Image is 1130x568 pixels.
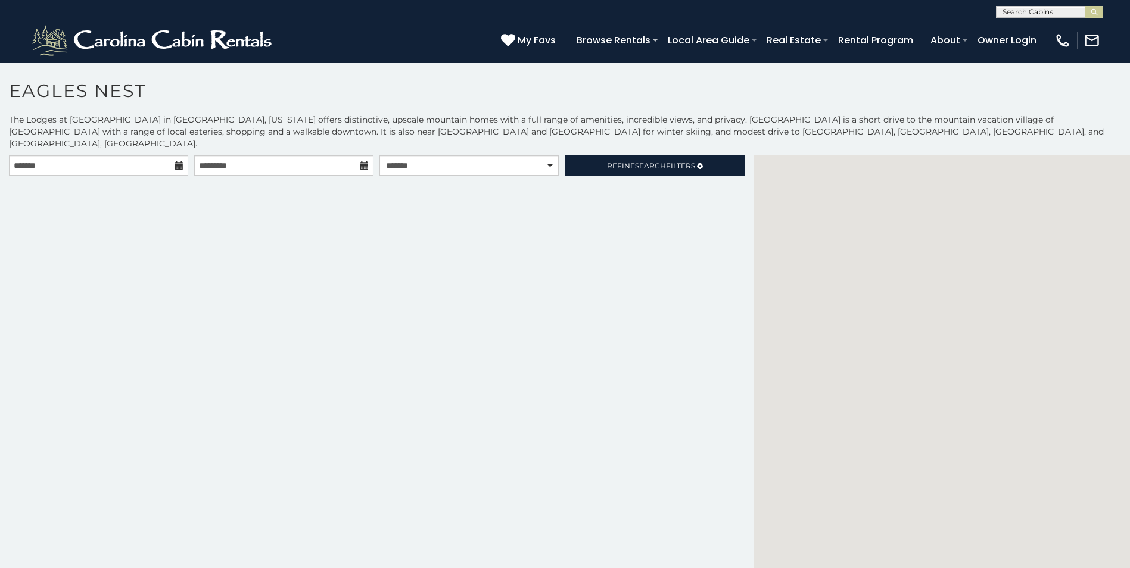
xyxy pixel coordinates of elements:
a: Local Area Guide [662,30,755,51]
span: Search [635,161,666,170]
a: My Favs [501,33,559,48]
span: My Favs [518,33,556,48]
span: Refine Filters [607,161,695,170]
a: Real Estate [761,30,827,51]
a: Rental Program [832,30,919,51]
img: White-1-2.png [30,23,277,58]
img: phone-regular-white.png [1054,32,1071,49]
a: Browse Rentals [571,30,656,51]
a: Owner Login [972,30,1042,51]
img: mail-regular-white.png [1084,32,1100,49]
a: RefineSearchFilters [565,155,744,176]
a: About [924,30,966,51]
